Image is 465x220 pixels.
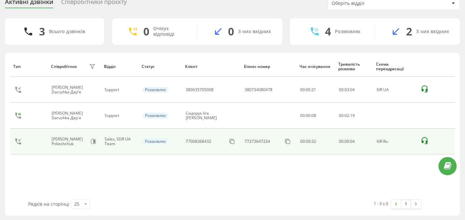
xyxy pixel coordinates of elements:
div: Тип [13,64,45,69]
span: 00 [345,138,349,144]
div: Support [105,87,135,92]
div: 4 [325,25,331,38]
div: Розмовляє [335,29,361,34]
span: 02 [345,113,349,118]
div: 3 [39,25,45,38]
div: 0 [228,25,234,38]
div: [PERSON_NAME] Darushka Дар'я [52,111,88,121]
div: [PERSON_NAME] Darushka Дар'я [52,85,88,95]
div: : : [339,113,355,118]
div: 77273647234 [245,139,270,144]
div: 77008368432 [186,139,211,144]
div: Схема переадресації [376,62,414,72]
span: 03 [345,87,349,92]
div: 2 [406,25,412,38]
div: : : [339,139,355,144]
div: Сидорук lira [PERSON_NAME] [186,111,229,121]
div: 00:00:21 [300,87,332,92]
div: Support [105,113,135,118]
div: Клієнт [185,64,238,69]
div: З них вхідних [238,29,271,34]
div: З них вхідних [416,29,449,34]
span: 04 [350,87,355,92]
div: 00:00:32 [300,139,332,144]
div: Всього дзвінків [49,29,85,34]
a: 1 [401,199,411,209]
div: 380635705008 [186,87,213,92]
span: 04 [350,138,355,144]
div: Тривалість розмови [338,62,370,72]
div: Статус [142,64,179,69]
div: [PERSON_NAME] Polieshchuk [52,137,88,146]
div: Час очікування [300,64,332,69]
div: 1 - 3 з 3 [374,200,388,207]
span: 00 [339,138,344,144]
div: Бізнес номер [244,64,293,69]
div: 00:00:08 [300,113,332,118]
span: 00 [339,113,344,118]
span: 19 [350,113,355,118]
div: Співробітник [51,64,77,69]
div: Відділ [104,64,135,69]
div: Розмовляє [142,113,168,119]
span: Рядків на сторінці [28,201,70,207]
div: IVR Ru [377,139,413,144]
div: 25 [74,201,79,207]
div: Розмовляє [142,87,168,93]
div: IVR UA [377,87,413,92]
div: Оберіть відділ [332,1,411,6]
span: 00 [339,87,344,92]
div: Розмовляє [142,138,168,144]
div: Очікує відповіді [154,26,187,37]
div: Sales, SDR UA Team [105,137,135,146]
div: 380734080478 [245,87,272,92]
div: 0 [144,25,150,38]
div: : : [339,87,355,92]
